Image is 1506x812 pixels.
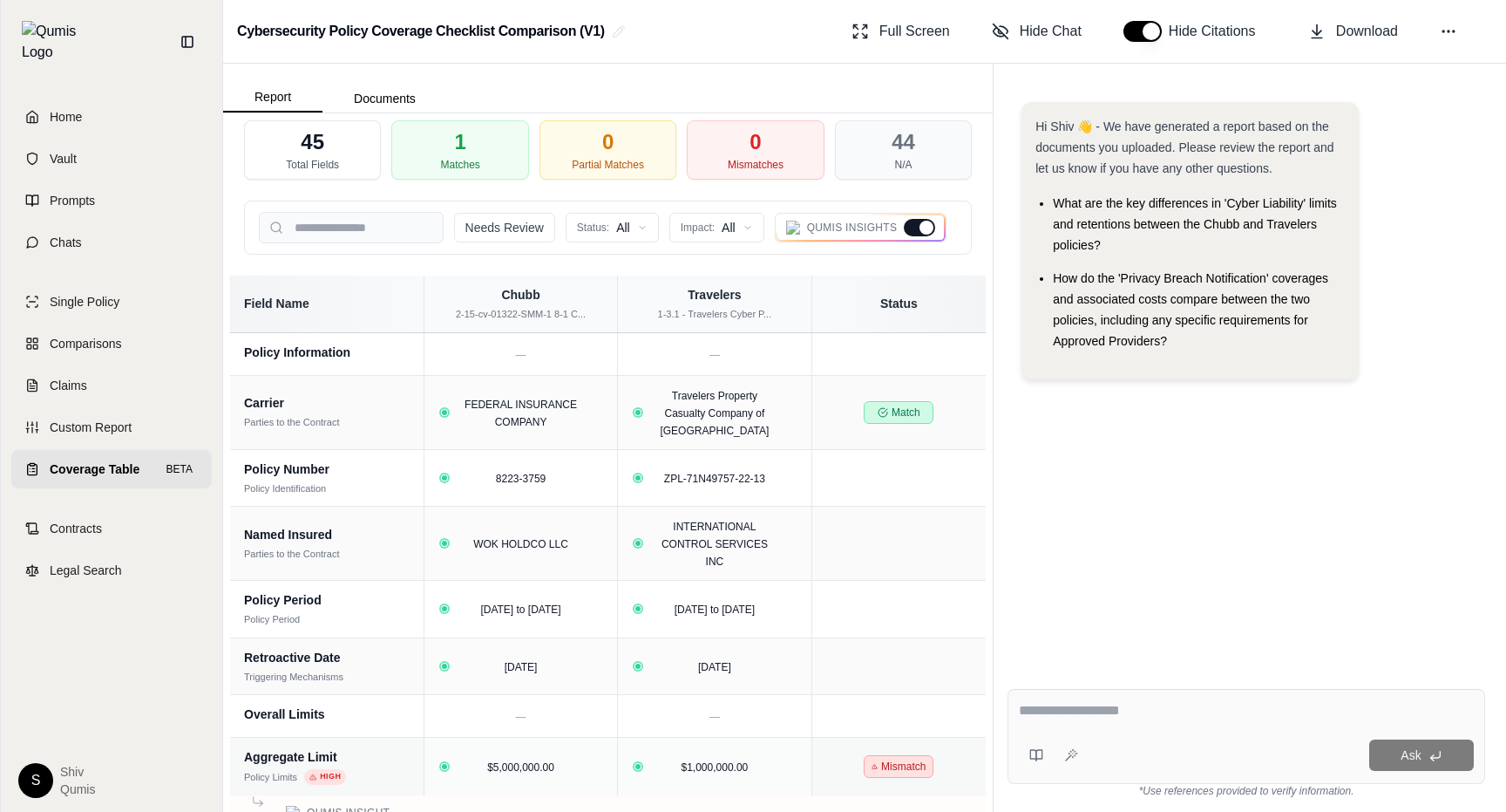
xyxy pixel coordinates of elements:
[435,307,607,322] div: 2-15-cv-01322-SMM-1 8-1 C...
[440,158,479,172] div: Matches
[161,461,198,478] span: BETA
[786,221,800,235] img: Qumis Logo
[244,547,339,562] div: Parties to the Contract
[1301,14,1405,49] button: Download
[660,390,769,437] span: Travelers Property Casualty Company of [GEOGRAPHIC_DATA]
[50,377,87,394] span: Claims
[864,755,933,778] span: Mismatch
[11,140,212,178] a: Vault
[616,219,630,236] span: All
[173,28,201,56] button: Collapse sidebar
[505,661,538,673] span: [DATE]
[1369,740,1474,771] button: Ask
[301,128,324,156] div: 45
[11,450,212,488] a: Coverage TableBETA
[516,711,526,723] span: —
[286,158,339,172] div: Total Fields
[722,219,736,236] span: All
[244,612,300,627] div: Policy Period
[628,286,800,304] div: Travelers
[985,14,1089,49] button: Hide Chat
[50,520,102,537] span: Contracts
[22,21,87,63] img: Qumis Logo
[244,526,410,543] div: Named Insured
[1336,21,1398,42] span: Download
[50,192,95,209] span: Prompts
[465,399,577,428] span: FEDERAL INSURANCE COMPANY
[1401,748,1421,762] span: Ask
[50,335,121,352] span: Comparisons
[682,761,749,774] span: $1,000,000.00
[845,14,957,49] button: Full Screen
[750,128,761,156] div: 0
[572,158,644,172] div: Partial Matches
[50,562,122,579] span: Legal Search
[230,276,424,332] th: Field Name
[11,408,212,447] a: Custom Report
[60,763,95,781] span: Shiv
[728,158,784,172] div: Mismatches
[807,221,898,235] span: Qumis Insights
[892,128,915,156] div: 44
[11,509,212,548] a: Contracts
[50,461,139,478] span: Coverage Table
[664,473,765,485] span: ZPL-71N49757-22-13
[1035,119,1333,175] span: Hi Shiv 👋 - We have generated a report based on the documents you uploaded. Please review the rep...
[244,415,339,430] div: Parties to the Contract
[516,349,526,361] span: —
[879,21,950,42] span: Full Screen
[50,419,132,436] span: Custom Report
[244,748,410,766] div: Aggregate Limit
[454,128,465,156] div: 1
[435,286,607,304] div: Chubb
[487,761,554,774] span: $5,000,000.00
[473,538,568,550] span: WOK HOLDCO LLC
[1007,784,1485,798] div: *Use references provided to verify information.
[11,324,212,363] a: Comparisons
[811,276,986,332] th: Status
[1169,21,1266,42] span: Hide Citations
[11,181,212,220] a: Prompts
[602,128,614,156] div: 0
[244,344,410,361] div: Policy Information
[577,221,609,235] span: Status:
[480,604,560,616] span: [DATE] to [DATE]
[244,461,410,478] div: Policy Number
[244,481,326,496] div: Policy Identification
[709,711,720,723] span: —
[244,770,297,785] div: Policy Limits
[60,781,95,798] span: Qumis
[244,649,410,666] div: Retroactive Date
[11,98,212,136] a: Home
[1053,271,1328,348] span: How do the 'Privacy Breach Notification' coverages and associated costs compare between the two p...
[50,108,82,126] span: Home
[675,604,755,616] span: [DATE] to [DATE]
[50,150,77,167] span: Vault
[661,521,768,568] span: INTERNATIONAL CONTROL SERVICES INC
[50,234,82,251] span: Chats
[454,213,555,242] button: Needs Review
[18,763,53,798] div: S
[11,283,212,321] a: Single Policy
[669,213,764,242] button: Impact:All
[11,223,212,262] a: Chats
[244,670,343,685] div: Triggering Mechanisms
[322,85,447,113] button: Documents
[566,213,659,242] button: Status:All
[237,16,605,47] h2: Cybersecurity Policy Coverage Checklist Comparison (V1)
[223,83,322,113] button: Report
[496,473,546,485] span: 8223-3759
[628,307,800,322] div: 1-3.1 - Travelers Cyber P...
[1053,196,1337,252] span: What are the key differences in 'Cyber Liability' limits and retentions between the Chubb and Tra...
[50,293,119,310] span: Single Policy
[864,401,933,424] span: Match
[698,661,731,673] span: [DATE]
[11,366,212,405] a: Claims
[304,769,346,785] span: High
[244,706,410,723] div: Overall Limits
[709,349,720,361] span: —
[681,221,715,235] span: Impact:
[894,158,912,172] div: N/A
[244,394,410,412] div: Carrier
[244,591,410,609] div: Policy Period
